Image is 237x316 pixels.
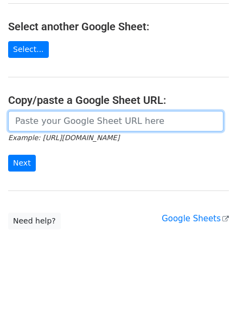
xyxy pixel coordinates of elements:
small: Example: [URL][DOMAIN_NAME] [8,134,119,142]
h4: Copy/paste a Google Sheet URL: [8,94,229,107]
input: Paste your Google Sheet URL here [8,111,223,131]
a: Need help? [8,213,61,229]
h4: Select another Google Sheet: [8,20,229,33]
a: Google Sheets [162,214,229,223]
a: Select... [8,41,49,58]
input: Next [8,155,36,172]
